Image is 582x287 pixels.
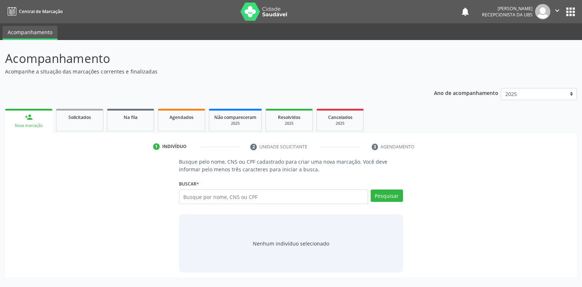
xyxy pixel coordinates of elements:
[371,190,403,202] button: Pesquisar
[162,143,187,150] div: Indivíduo
[550,4,564,19] button: 
[170,114,194,120] span: Agendados
[25,113,33,121] div: person_add
[214,121,256,126] div: 2025
[482,5,533,12] div: [PERSON_NAME]
[328,114,352,120] span: Cancelados
[5,68,405,75] p: Acompanhe a situação das marcações correntes e finalizadas
[214,114,256,120] span: Não compareceram
[3,26,57,40] a: Acompanhamento
[253,240,329,247] div: Nenhum indivíduo selecionado
[482,12,533,18] span: Recepcionista da UBS
[19,8,63,15] span: Central de Marcação
[124,114,137,120] span: Na fila
[68,114,91,120] span: Solicitados
[153,143,160,150] div: 1
[179,190,368,204] input: Busque por nome, CNS ou CPF
[564,5,577,18] button: apps
[5,5,63,17] a: Central de Marcação
[278,114,300,120] span: Resolvidos
[10,123,47,128] div: Nova marcação
[179,178,199,190] label: Buscar
[434,88,498,97] p: Ano de acompanhamento
[271,121,307,126] div: 2025
[5,49,405,68] p: Acompanhamento
[460,7,470,17] button: notifications
[179,158,403,173] p: Busque pelo nome, CNS ou CPF cadastrado para criar uma nova marcação. Você deve informar pelo men...
[322,121,358,126] div: 2025
[535,4,550,19] img: img
[553,7,561,15] i: 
